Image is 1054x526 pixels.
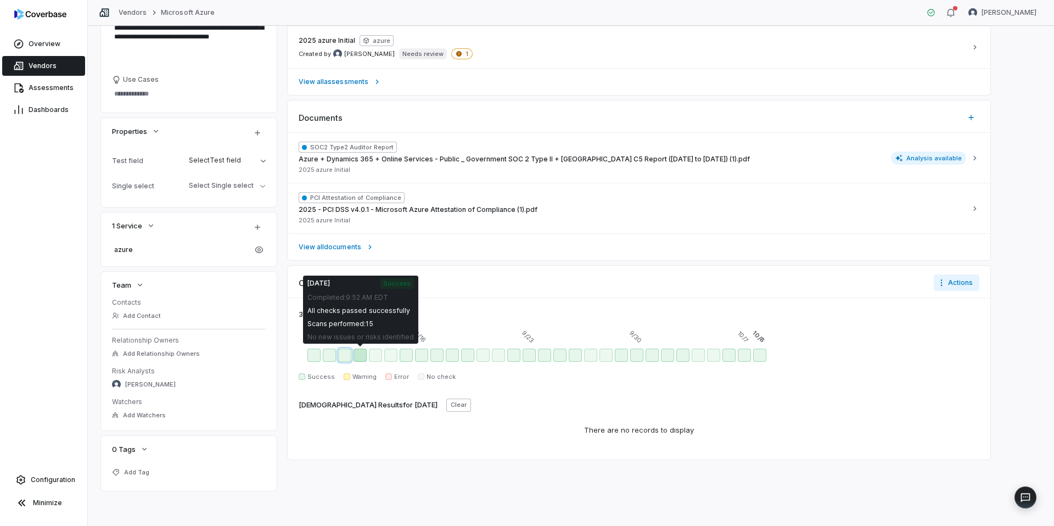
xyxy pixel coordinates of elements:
div: Sep 25 - Success [553,349,567,362]
dt: Risk Analysts [112,367,266,376]
div: Oct 1 - Success [646,349,659,362]
div: Sep 24 - Success [538,349,551,362]
div: All checks passed successfully [307,306,414,315]
span: Properties [112,126,147,136]
span: Use Cases [123,75,159,84]
div: Sep 18 - Success [446,349,459,362]
img: logo-D7KZi-bG.svg [14,9,66,20]
button: SOC2 Type2 Auditor ReportAzure + Dynamics 365 + Online Services - Public _ Government SOC 2 Type ... [288,133,990,183]
span: Vendors [29,61,57,70]
div: Oct 3 - Success [676,349,689,362]
div: 30 -Day History [299,309,350,320]
div: No new issues or risks identified [307,333,414,342]
a: Assessments [2,78,85,98]
a: azure [112,242,250,258]
span: 1 [451,48,473,59]
div: Oct 4 - Success [692,349,705,362]
a: 2025 azure InitialazureCreated by Kim Kambarami avatar[PERSON_NAME]Needs review1 [288,26,990,68]
span: [PERSON_NAME] [125,380,176,389]
textarea: Use Cases [112,86,266,102]
button: Properties [109,121,164,141]
button: PCI Attestation of Compliance2025 - PCI DSS v4.0.1 - Microsoft Azure Attestation of Compliance (1... [288,183,990,233]
div: Oct 6 - Success [722,349,736,362]
span: Minimize [33,499,62,507]
a: Configuration [4,470,83,490]
div: Sep 29 - Success [615,349,628,362]
span: 1 Service [112,221,142,231]
div: Sep 9 - Success [307,349,321,362]
div: Sep 16 - Success [415,349,428,362]
div: Sep 30 - Success [630,349,643,362]
span: Team [112,280,131,290]
span: Warning [352,373,377,381]
button: Team [109,275,148,295]
span: Select Test field [189,156,241,164]
span: Add Tag [124,468,149,477]
div: Sep 15 - Success [400,349,413,362]
div: Scans performed: 15 [307,320,414,328]
span: 9/23 [520,329,536,345]
span: Success [380,278,414,289]
div: Sep 21 - Success [492,349,505,362]
span: 10/7 [736,329,750,344]
div: Sep 14 - Success [384,349,397,362]
button: Add Contact [109,306,164,326]
button: 1 Service [109,216,159,236]
span: PCI Attestation of Compliance [299,192,405,203]
div: Sep 13 - Success [369,349,382,362]
span: 2025 azure Initial [299,216,350,225]
span: [PERSON_NAME] [344,50,395,58]
div: Today - Success [753,349,766,362]
span: azure [360,35,394,46]
span: 0 Tags [112,444,136,454]
span: 2025 - PCI DSS v4.0.1 - Microsoft Azure Attestation of Compliance (1).pdf [299,205,537,214]
div: Sep 10 - Success [323,349,336,362]
div: Single select [112,182,184,190]
div: Oct 2 - Success [661,349,674,362]
dt: Contacts [112,298,266,307]
span: Assessments [29,83,74,92]
span: Analysis available [891,152,967,165]
dt: Watchers [112,398,266,406]
button: Minimize [4,492,83,514]
div: Sep 27 - Success [584,349,597,362]
a: Vendors [2,56,85,76]
span: Error [394,373,409,381]
a: View allassessments [288,68,990,95]
img: Kim Kambarami avatar [968,8,977,17]
span: Overview [29,40,60,48]
a: Overview [2,34,85,54]
span: View all assessments [299,77,368,86]
span: No check [427,373,456,381]
div: Sep 19 - Success [461,349,474,362]
p: Needs review [402,49,444,58]
div: Test field [112,156,184,165]
img: Kim Kambarami avatar [333,49,342,58]
div: [DEMOGRAPHIC_DATA] Results for [DATE] [299,400,438,411]
span: 2025 azure Initial [299,36,355,45]
div: Completed: 9:52 AM EDT [307,293,414,302]
span: Add Relationship Owners [123,350,200,358]
span: Created by [299,49,395,58]
span: Success [307,373,335,381]
span: Continuous Monitoring [299,277,388,289]
div: Sep 22 - Success [507,349,520,362]
div: Sep 26 - Success [569,349,582,362]
span: Azure + Dynamics 365 + Online Services - Public _ Government SOC 2 Type II + [GEOGRAPHIC_DATA] C5... [299,155,750,164]
div: Sep 11 - Success [338,349,351,362]
button: Actions [934,275,979,291]
span: Documents [299,112,343,124]
span: [PERSON_NAME] [982,8,1036,17]
div: Sep 17 - Success [430,349,444,362]
dt: Relationship Owners [112,336,266,345]
span: azure [114,245,248,254]
button: Clear [446,399,471,412]
div: There are no records to display [571,412,707,449]
span: View all documents [299,243,361,251]
button: 0 Tags [109,439,152,459]
span: [DATE] [307,279,330,288]
span: Dashboards [29,105,69,114]
button: Kim Kambarami avatar[PERSON_NAME] [962,4,1043,21]
div: Sep 20 - Success [476,349,490,362]
div: Yesterday - Success [738,349,751,362]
